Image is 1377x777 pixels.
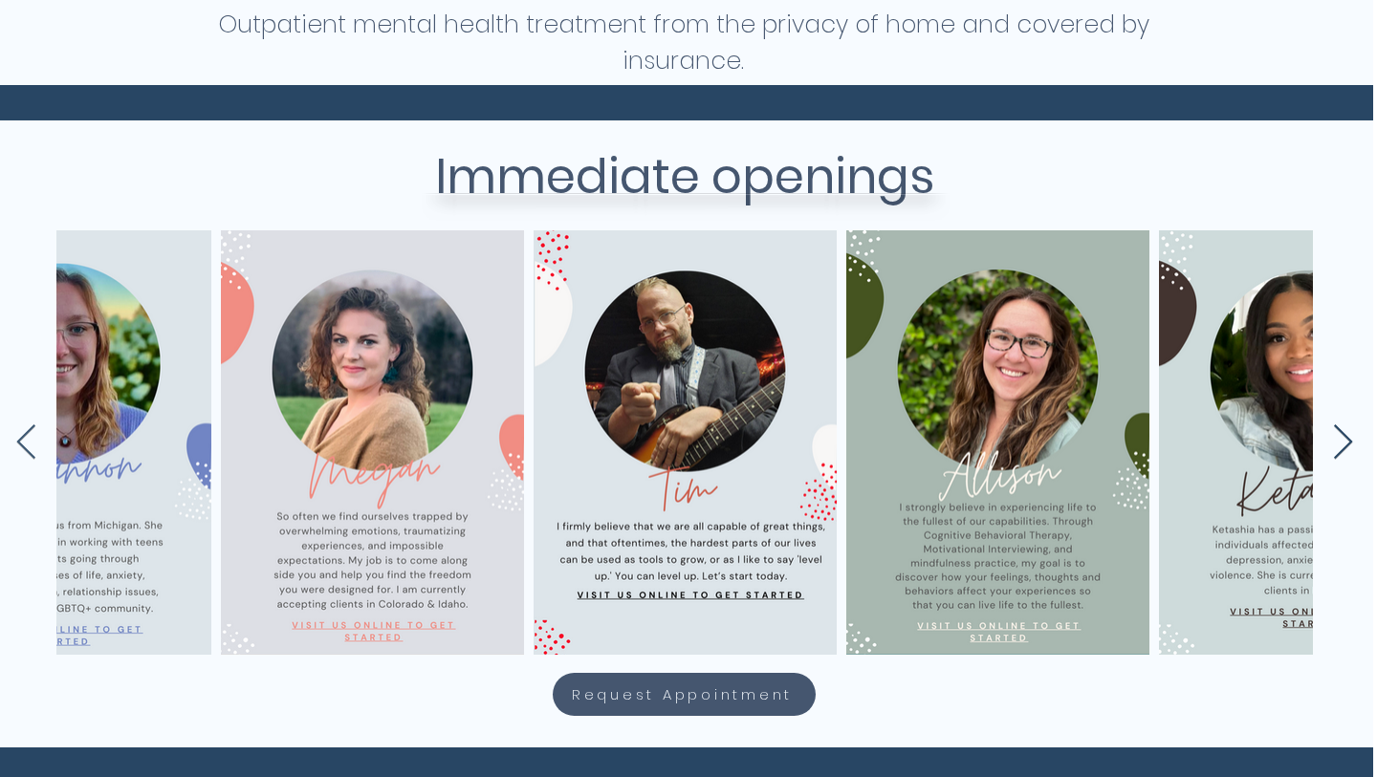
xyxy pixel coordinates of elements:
[221,230,524,655] img: Megan
[15,424,37,462] button: Previous Item
[216,7,1150,79] h1: Outpatient mental health treatment from the privacy of home and covered by insurance.
[846,230,1149,655] img: Allison
[553,673,816,716] a: Request Appointment
[572,683,793,705] span: Request Appointment
[216,140,1153,213] h2: Immediate openings
[1332,424,1354,462] button: Next Item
